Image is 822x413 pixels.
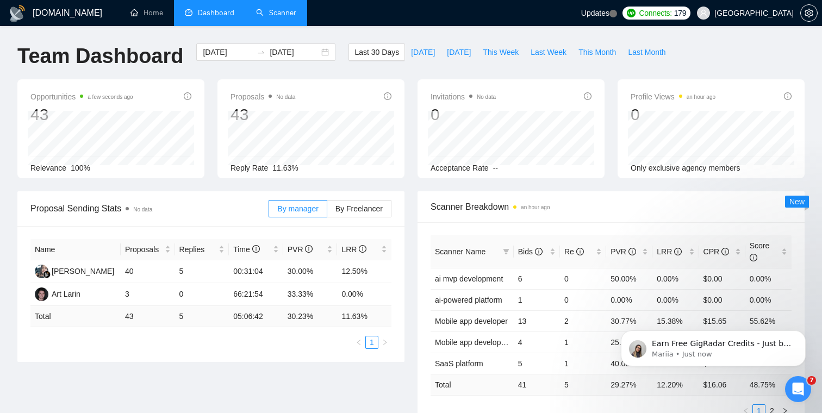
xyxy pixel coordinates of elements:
[257,48,265,57] span: swap-right
[30,239,121,260] th: Name
[231,104,295,125] div: 43
[288,245,313,254] span: PVR
[560,353,606,374] td: 1
[674,248,682,255] span: info-circle
[30,90,133,103] span: Opportunities
[745,268,792,289] td: 0.00%
[703,247,729,256] span: CPR
[184,92,191,100] span: info-circle
[572,43,622,61] button: This Month
[652,374,699,395] td: 12.20 %
[431,104,496,125] div: 0
[674,7,686,19] span: 179
[229,260,283,283] td: 00:31:04
[133,206,152,212] span: No data
[337,260,391,283] td: 12.50%
[30,104,133,125] div: 43
[435,338,558,347] a: Mobile app developer : React Native
[405,43,441,61] button: [DATE]
[378,336,391,349] button: right
[348,43,405,61] button: Last 30 Days
[17,43,183,69] h1: Team Dashboard
[229,306,283,327] td: 05:06:42
[341,245,366,254] span: LRR
[43,271,51,278] img: gigradar-bm.png
[130,8,163,17] a: homeHome
[560,289,606,310] td: 0
[560,268,606,289] td: 0
[9,5,26,22] img: logo
[198,8,234,17] span: Dashboard
[337,283,391,306] td: 0.00%
[435,247,485,256] span: Scanner Name
[35,266,114,275] a: MC[PERSON_NAME]
[652,268,699,289] td: 0.00%
[606,374,652,395] td: 29.27 %
[477,43,525,61] button: This Week
[745,374,792,395] td: 48.75 %
[699,289,745,310] td: $0.00
[277,204,318,213] span: By manager
[605,308,822,384] iframe: Intercom notifications message
[514,268,560,289] td: 6
[35,265,48,278] img: MC
[435,359,483,368] a: SaaS platform
[352,336,365,349] button: left
[628,248,636,255] span: info-circle
[354,46,399,58] span: Last 30 Days
[521,204,550,210] time: an hour ago
[231,90,295,103] span: Proposals
[578,46,616,58] span: This Month
[256,8,296,17] a: searchScanner
[337,306,391,327] td: 11.63 %
[750,254,757,261] span: info-circle
[30,202,269,215] span: Proposal Sending Stats
[514,331,560,353] td: 4
[514,289,560,310] td: 1
[789,197,805,206] span: New
[175,306,229,327] td: 5
[800,4,818,22] button: setting
[35,287,48,301] img: AL
[622,43,671,61] button: Last Month
[514,374,560,395] td: 41
[431,374,514,395] td: Total
[631,90,715,103] span: Profile Views
[503,248,509,255] span: filter
[411,46,435,58] span: [DATE]
[431,200,792,214] span: Scanner Breakdown
[606,268,652,289] td: 50.00%
[687,94,715,100] time: an hour ago
[276,94,295,100] span: No data
[88,94,133,100] time: a few seconds ago
[560,310,606,331] td: 2
[365,336,378,349] li: 1
[121,283,175,306] td: 3
[185,9,192,16] span: dashboard
[477,94,496,100] span: No data
[229,283,283,306] td: 66:21:54
[611,247,636,256] span: PVR
[366,336,378,348] a: 1
[71,164,90,172] span: 100%
[352,336,365,349] li: Previous Page
[435,317,508,326] a: Mobile app developer
[657,247,682,256] span: LRR
[335,204,383,213] span: By Freelancer
[699,374,745,395] td: $ 16.06
[639,7,671,19] span: Connects:
[800,9,818,17] a: setting
[606,289,652,310] td: 0.00%
[35,289,80,298] a: ALArt Larin
[257,48,265,57] span: to
[514,310,560,331] td: 13
[175,260,229,283] td: 5
[203,46,252,58] input: Start date
[179,243,217,255] span: Replies
[441,43,477,61] button: [DATE]
[631,104,715,125] div: 0
[785,376,811,402] iframe: Intercom live chat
